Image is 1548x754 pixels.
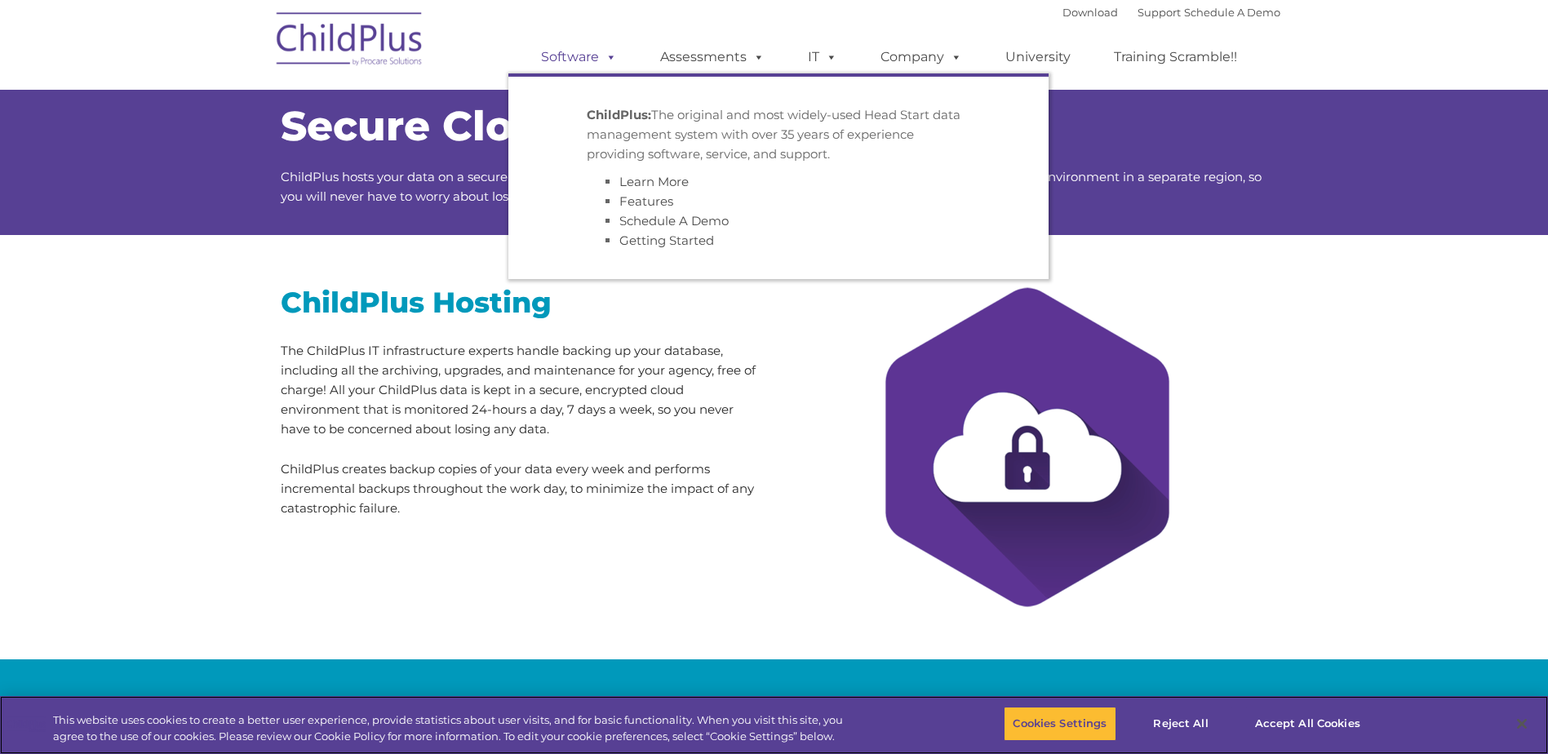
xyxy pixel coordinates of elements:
[644,41,781,73] a: Assessments
[989,41,1087,73] a: University
[587,107,651,122] strong: ChildPlus:
[619,213,729,228] a: Schedule A Demo
[1246,707,1369,741] button: Accept All Cookies
[619,233,714,248] a: Getting Started
[281,459,762,518] p: ChildPlus creates backup copies of your data every week and performs incremental backups througho...
[1184,6,1280,19] a: Schedule A Demo
[281,341,762,439] p: The ChildPlus IT infrastructure experts handle backing up your database, including all the archiv...
[587,105,970,164] p: The original and most widely-used Head Start data management system with over 35 years of experie...
[1130,707,1232,741] button: Reject All
[268,1,432,82] img: ChildPlus by Procare Solutions
[525,41,633,73] a: Software
[619,174,689,189] a: Learn More
[1062,6,1118,19] a: Download
[281,101,752,151] span: Secure Cloud Hosting
[792,41,854,73] a: IT
[53,712,851,744] div: This website uses cookies to create a better user experience, provide statistics about user visit...
[1098,41,1253,73] a: Training Scramble!!
[281,284,762,321] h2: ChildPlus Hosting
[844,264,1211,631] img: cloud-hosting
[864,41,978,73] a: Company
[1062,6,1280,19] font: |
[1138,6,1181,19] a: Support
[619,193,673,209] a: Features
[1504,706,1540,742] button: Close
[281,169,1262,204] span: ChildPlus hosts your data on a secure cloud environment hosted by Amazon Web Services (AWS) with ...
[1004,707,1116,741] button: Cookies Settings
